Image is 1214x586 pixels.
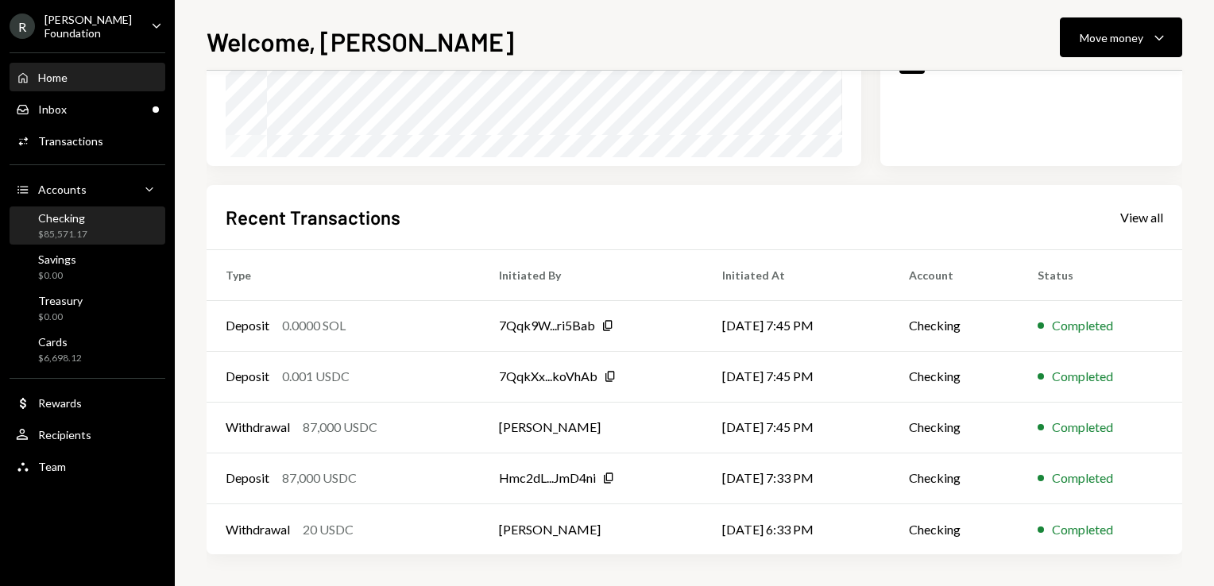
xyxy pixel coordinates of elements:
div: Withdrawal [226,520,290,539]
th: Type [207,249,480,300]
th: Account [890,249,1019,300]
div: Withdrawal [226,418,290,437]
div: $85,571.17 [38,228,87,241]
div: Team [38,460,66,473]
a: Rewards [10,388,165,417]
div: 0.001 USDC [282,367,350,386]
td: Checking [890,503,1019,554]
a: Inbox [10,94,165,123]
div: Deposit [226,367,269,386]
td: Checking [890,300,1019,351]
a: Accounts [10,175,165,203]
div: Transactions [38,134,103,148]
div: $0.00 [38,310,83,324]
div: 20 USDC [303,520,354,539]
td: Checking [890,351,1019,402]
div: Move money [1080,29,1143,46]
td: [DATE] 7:45 PM [703,402,889,453]
div: [PERSON_NAME] Foundation [44,13,138,40]
div: Deposit [226,316,269,335]
div: $0.00 [38,269,76,283]
div: Home [38,71,68,84]
a: Savings$0.00 [10,248,165,286]
div: 87,000 USDC [282,468,357,488]
a: Recipients [10,420,165,449]
th: Initiated At [703,249,889,300]
div: Recipients [38,428,91,441]
div: Completed [1052,520,1113,539]
td: [DATE] 7:33 PM [703,453,889,503]
div: 87,000 USDC [303,418,377,437]
div: 7Qqk9W...ri5Bab [499,316,595,335]
div: Treasury [38,294,83,307]
div: Checking [38,211,87,225]
a: Transactions [10,126,165,155]
td: [DATE] 7:45 PM [703,351,889,402]
a: View all [1120,208,1163,226]
td: [DATE] 7:45 PM [703,300,889,351]
div: 7QqkXx...koVhAb [499,367,597,386]
a: Treasury$0.00 [10,289,165,327]
h2: Recent Transactions [226,204,400,230]
div: $6,698.12 [38,352,82,365]
button: Move money [1060,17,1182,57]
div: Cards [38,335,82,349]
div: Accounts [38,183,87,196]
a: Checking$85,571.17 [10,206,165,245]
th: Status [1019,249,1182,300]
td: Checking [890,453,1019,503]
td: [PERSON_NAME] [480,402,704,453]
div: Savings [38,253,76,266]
div: Inbox [38,102,67,116]
a: Cards$6,698.12 [10,330,165,368]
th: Initiated By [480,249,704,300]
div: Hmc2dL...JmD4ni [499,468,596,488]
a: Team [10,452,165,480]
td: Checking [890,402,1019,453]
h1: Welcome, [PERSON_NAME] [207,25,514,57]
td: [PERSON_NAME] [480,503,704,554]
div: View all [1120,210,1163,226]
div: Completed [1052,367,1113,386]
div: R [10,13,35,39]
div: Completed [1052,418,1113,437]
td: [DATE] 6:33 PM [703,503,889,554]
div: Completed [1052,316,1113,335]
div: Completed [1052,468,1113,488]
div: Deposit [226,468,269,488]
div: 0.0000 SOL [282,316,346,335]
a: Home [10,63,165,91]
div: Rewards [38,396,82,410]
